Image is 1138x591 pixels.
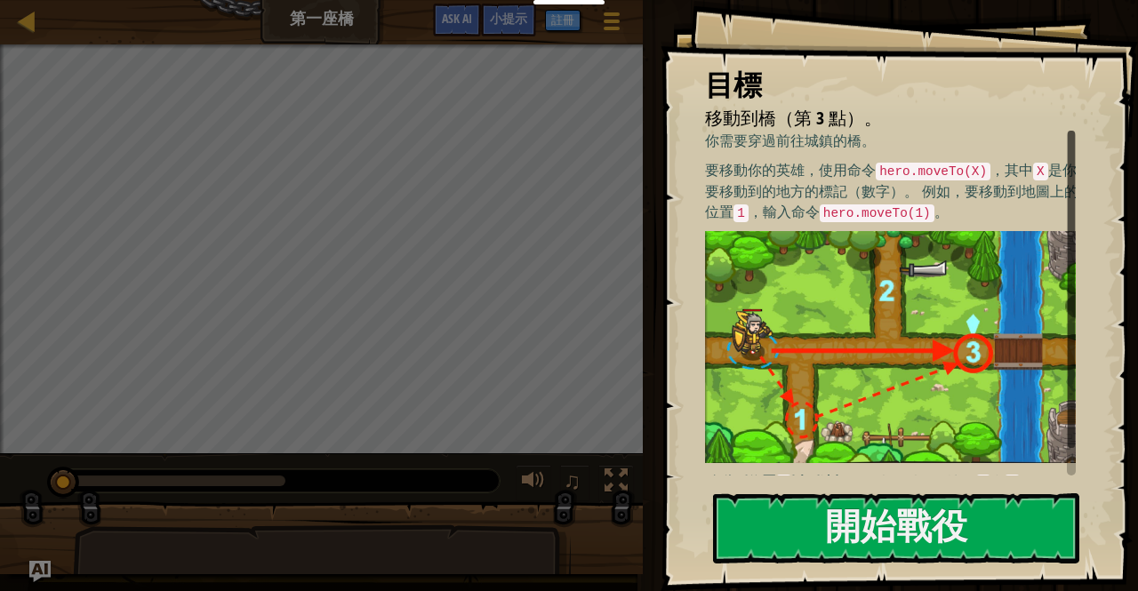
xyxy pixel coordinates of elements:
[705,160,1089,222] p: 要移動你的英雄，使用命令 ，其中 是你要移動到的地方的標記（數字）。 例如，要移動到地圖上的位置 ，輸入命令 。
[589,4,634,45] button: 顯示遊戲選單
[705,106,882,130] span: 移動到橋（第 3 點）。
[876,163,990,180] code: hero.moveTo(X)
[490,10,527,27] span: 小提示
[1005,475,1020,492] code: 2
[683,106,1071,132] li: 移動到橋（第 3 點）。
[820,204,934,222] code: hero.moveTo(1)
[29,561,51,582] button: Ask AI
[516,465,551,501] button: 調整音量
[976,475,991,492] code: 1
[564,467,581,494] span: ♫
[705,65,1076,106] div: 目標
[598,465,634,501] button: 切換全螢幕
[705,231,1089,463] img: M7l1b
[733,204,749,222] code: 1
[705,472,1089,493] p: 你也可以順便訪問 和 。
[713,493,1079,563] button: 開始戰役
[705,131,1089,151] p: 你需要穿過前往城鎮的橋。
[545,10,581,31] button: 註冊
[776,475,791,492] code: 3
[560,465,590,501] button: ♫
[433,4,481,36] button: Ask AI
[1033,163,1048,180] code: X
[705,472,862,491] strong: 移動到位置 以到達橋。
[442,10,472,27] span: Ask AI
